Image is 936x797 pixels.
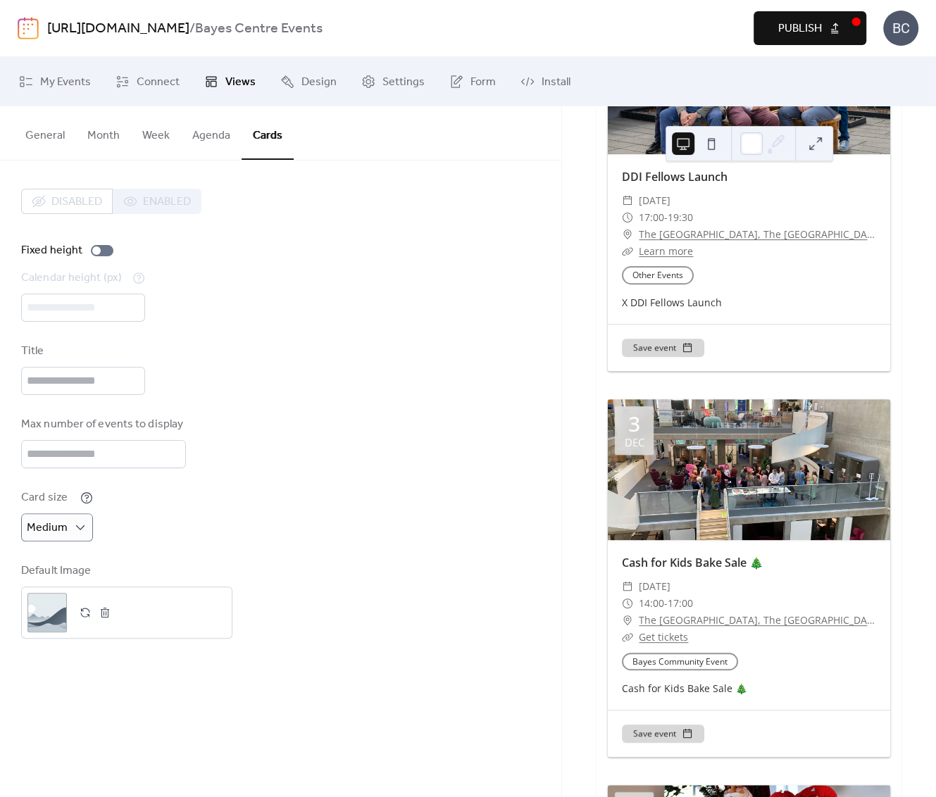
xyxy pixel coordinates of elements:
div: Default Image [21,563,230,579]
div: 3 [628,413,640,434]
button: Save event [622,339,704,357]
button: Cards [242,106,294,160]
span: My Events [40,74,91,91]
div: Cash for Kids Bake Sale 🎄 [608,681,890,696]
a: Views [194,63,266,101]
div: ​ [622,226,633,243]
button: General [14,106,76,158]
a: Form [439,63,506,101]
span: - [664,209,668,226]
span: [DATE] [639,192,670,209]
a: The [GEOGRAPHIC_DATA], The [GEOGRAPHIC_DATA] [639,612,876,629]
span: Connect [137,74,180,91]
div: Max number of events to display [21,416,183,433]
span: Settings [382,74,425,91]
button: Save event [622,724,704,743]
div: ​ [622,209,633,226]
span: Publish [778,20,822,37]
span: Views [225,74,256,91]
b: / [189,15,195,42]
button: Week [131,106,181,158]
a: My Events [8,63,101,101]
div: Fixed height [21,242,82,259]
img: logo [18,17,39,39]
a: Design [270,63,347,101]
a: Cash for Kids Bake Sale 🎄 [622,555,763,570]
button: Month [76,106,131,158]
a: Learn more [639,244,693,258]
div: Card size [21,489,77,506]
span: 14:00 [639,595,664,612]
div: Dec [625,437,644,448]
span: 19:30 [668,209,693,226]
span: 17:00 [668,595,693,612]
b: Bayes Centre Events [195,15,323,42]
div: ; [27,593,67,632]
a: Connect [105,63,190,101]
span: 17:00 [639,209,664,226]
div: ​ [622,595,633,612]
a: Install [510,63,581,101]
a: [URL][DOMAIN_NAME] [47,15,189,42]
span: [DATE] [639,578,670,595]
div: ​ [622,192,633,209]
div: ​ [622,578,633,595]
button: Publish [754,11,866,45]
span: Design [301,74,337,91]
span: - [664,595,668,612]
span: Install [542,74,570,91]
span: Medium [27,517,68,539]
a: The [GEOGRAPHIC_DATA], The [GEOGRAPHIC_DATA] [639,226,876,243]
div: ​ [622,629,633,646]
span: Form [470,74,496,91]
div: BC [883,11,918,46]
a: Get tickets [639,630,688,644]
div: ​ [622,243,633,260]
div: Title [21,343,142,360]
a: Settings [351,63,435,101]
div: ​ [622,612,633,629]
button: Agenda [181,106,242,158]
div: X DDI Fellows Launch [608,295,890,310]
a: DDI Fellows Launch [622,169,728,184]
